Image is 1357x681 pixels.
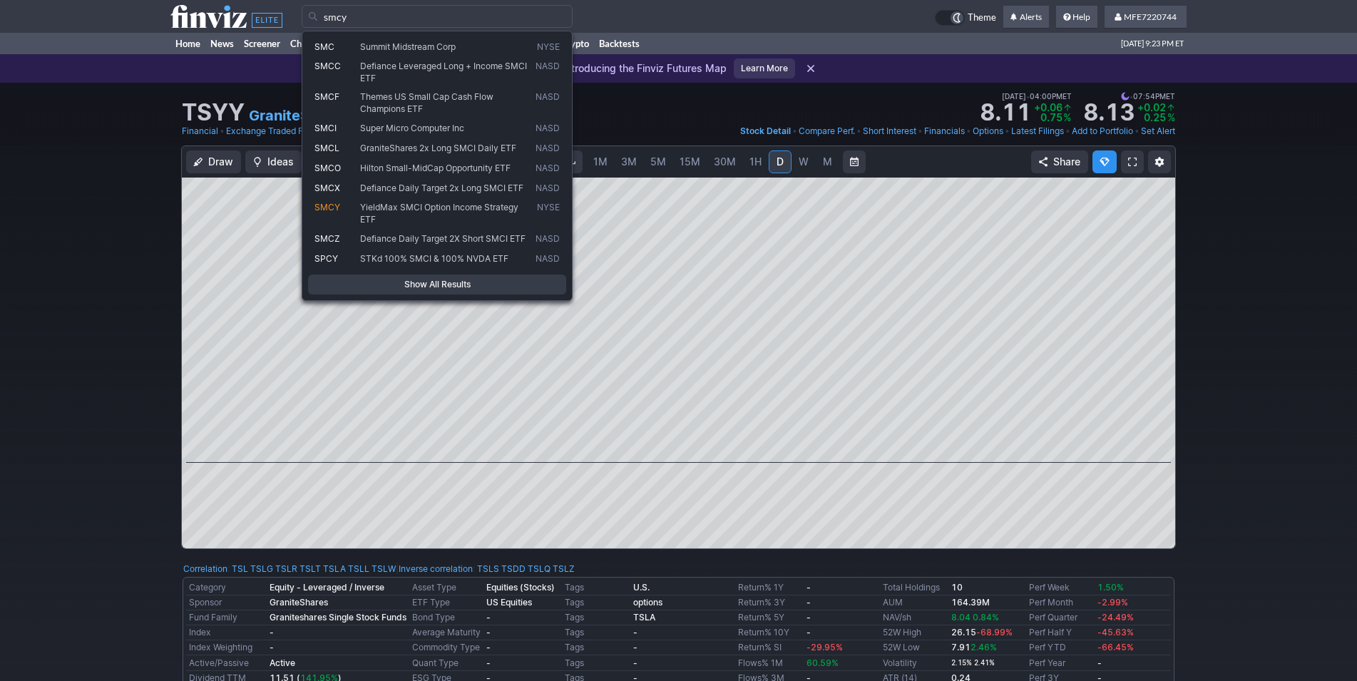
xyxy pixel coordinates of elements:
[314,202,340,213] span: SMCY
[314,163,341,173] span: SMCO
[806,597,811,608] b: -
[1097,642,1134,652] span: -66.45%
[594,33,645,54] a: Backtests
[1002,90,1072,103] span: [DATE] 04:00PM ET
[245,150,302,173] button: Ideas
[314,91,339,102] span: SMCF
[396,562,575,576] div: | :
[1026,625,1094,640] td: Perf Half Y
[232,562,248,576] a: TSL
[182,101,245,124] h1: TSYY
[973,124,1003,138] a: Options
[536,183,560,195] span: NASD
[270,597,328,608] b: GraniteShares
[1105,6,1187,29] a: MFE7220744
[806,612,811,623] b: -
[239,33,285,54] a: Screener
[360,253,508,264] span: STKd 100% SMCI & 100% NVDA ETF
[644,150,672,173] a: 5M
[360,163,511,173] span: Hilton Small-MidCap Opportunity ETF
[924,124,965,138] a: Financials
[186,655,267,671] td: Active/Passive
[806,627,811,638] b: -
[1137,101,1166,113] span: +0.02
[1072,124,1133,138] a: Add to Portfolio
[314,143,339,153] span: SMCL
[314,123,337,133] span: SMCI
[1097,612,1134,623] span: -24.49%
[360,123,464,133] span: Super Micro Computer Inc
[633,597,662,608] b: options
[323,562,346,576] a: TSLA
[360,233,526,244] span: Defiance Daily Target 2X Short SMCI ETF
[183,562,396,576] div: :
[267,155,294,169] span: Ideas
[880,610,948,625] td: NAV/sh
[285,33,323,54] a: Charts
[650,155,666,168] span: 5M
[314,183,340,193] span: SMCX
[208,155,233,169] span: Draw
[409,595,483,610] td: ETF Type
[633,642,637,652] b: -
[536,233,560,245] span: NASD
[1026,580,1094,595] td: Perf Week
[553,562,575,576] a: TSLZ
[562,655,630,671] td: Tags
[740,124,791,138] a: Stock Detail
[302,31,573,301] div: Search
[399,563,473,574] a: Inverse correlation
[360,143,516,153] span: GraniteShares 2x Long SMCI Daily ETF
[360,202,518,225] span: YieldMax SMCI Option Income Strategy ETF
[769,150,792,173] a: D
[372,562,396,576] a: TSLW
[743,150,768,173] a: 1H
[170,33,205,54] a: Home
[735,655,804,671] td: Flows% 1M
[1056,6,1097,29] a: Help
[249,106,508,126] a: GraniteShares YieldBOOST TSLA ETF
[360,91,493,114] span: Themes US Small Cap Cash Flow Champions ETF
[806,642,843,652] span: -29.95%
[270,627,274,638] b: -
[360,41,456,52] span: Summit Midstream Corp
[1124,11,1177,22] span: MFE7220744
[1097,597,1128,608] span: -2.99%
[562,625,630,640] td: Tags
[270,642,274,652] b: -
[1026,610,1094,625] td: Perf Quarter
[299,562,321,576] a: TSLT
[749,155,762,168] span: 1H
[587,150,614,173] a: 1M
[777,155,784,168] span: D
[880,655,948,671] td: Volatility
[486,627,491,638] b: -
[275,562,297,576] a: TSLR
[816,150,839,173] a: M
[633,657,637,668] b: -
[1121,90,1175,103] span: 07:54PM ET
[186,595,267,610] td: Sponsor
[1053,155,1080,169] span: Share
[1092,150,1117,173] button: Explore new features
[951,642,997,652] b: 7.91
[843,150,866,173] button: Range
[308,275,566,295] a: Show All Results
[880,625,948,640] td: 52W High
[536,123,560,135] span: NASD
[615,150,643,173] a: 3M
[976,627,1013,638] span: -68.99%
[1026,640,1094,655] td: Perf YTD
[1003,6,1049,29] a: Alerts
[486,657,491,668] b: -
[1065,124,1070,138] span: •
[633,582,650,593] a: U.S.
[537,202,560,225] span: NYSE
[880,580,948,595] td: Total Holdings
[409,580,483,595] td: Asset Type
[1031,150,1088,173] button: Share
[1144,111,1166,123] span: 0.25
[536,163,560,175] span: NASD
[1121,150,1144,173] a: Fullscreen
